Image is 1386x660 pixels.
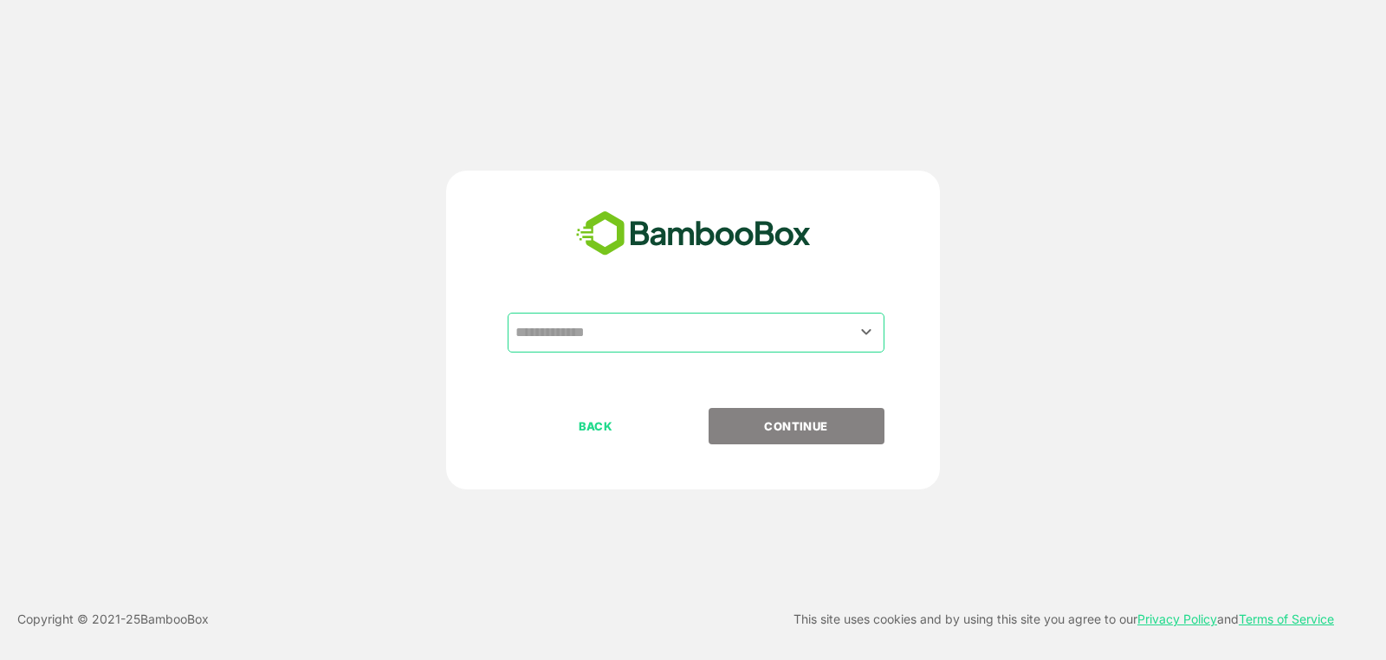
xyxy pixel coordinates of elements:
[793,609,1334,630] p: This site uses cookies and by using this site you agree to our and
[509,417,683,436] p: BACK
[709,417,883,436] p: CONTINUE
[709,408,884,444] button: CONTINUE
[17,609,209,630] p: Copyright © 2021- 25 BambooBox
[1239,611,1334,626] a: Terms of Service
[1137,611,1217,626] a: Privacy Policy
[508,408,683,444] button: BACK
[567,205,820,262] img: bamboobox
[855,320,878,344] button: Open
